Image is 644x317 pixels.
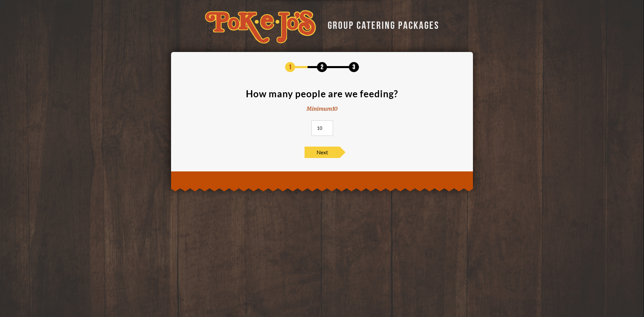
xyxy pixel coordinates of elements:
[246,89,398,98] div: How many people are we feeding?
[323,17,439,31] div: GROUP CATERING PACKAGES
[205,10,316,44] img: logo-34603ddf.svg
[317,62,327,72] span: 2
[305,147,340,158] span: Next
[307,105,337,113] div: Minimum 10
[285,62,295,72] span: 1
[349,62,359,72] span: 3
